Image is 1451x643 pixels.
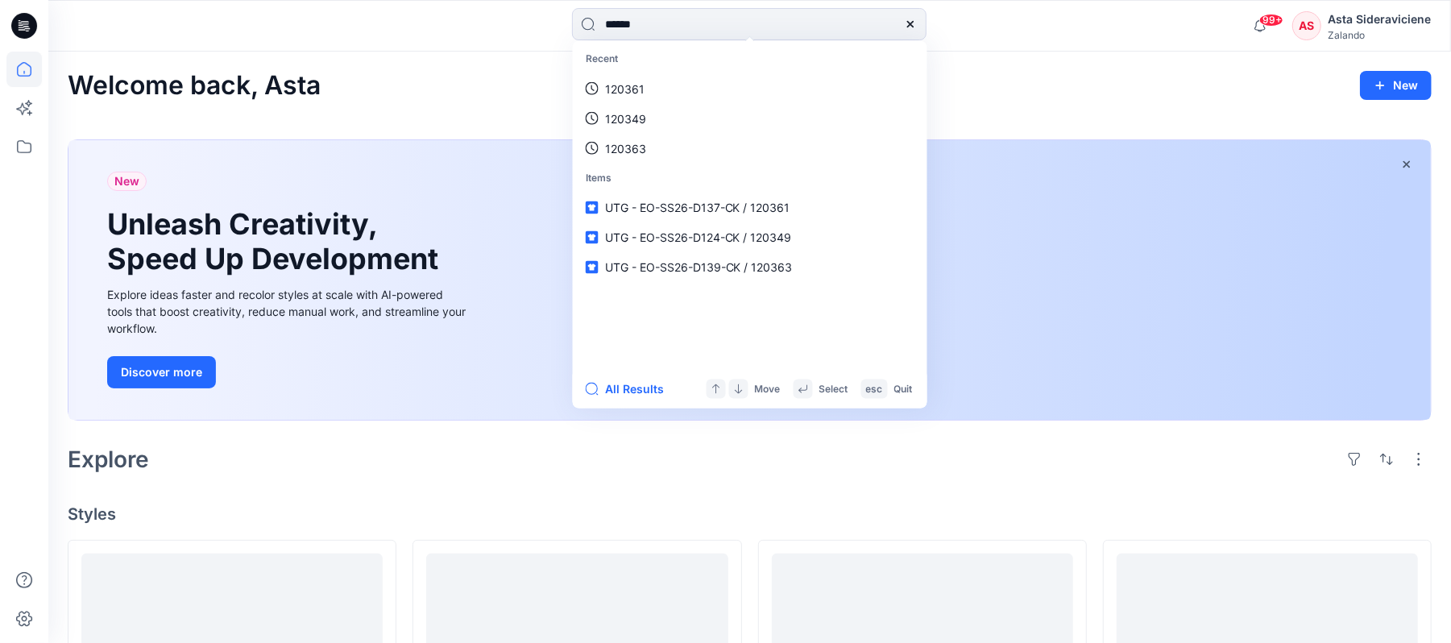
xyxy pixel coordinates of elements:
span: UTG - EO-SS26-D139-CK / 120363 [605,260,793,274]
div: Zalando [1328,29,1431,41]
p: Move [755,380,781,397]
span: 99+ [1259,14,1283,27]
div: Explore ideas faster and recolor styles at scale with AI-powered tools that boost creativity, red... [107,286,470,337]
a: 120363 [576,133,924,163]
p: 120349 [605,110,646,127]
span: New [114,172,139,191]
p: Items [576,163,924,193]
div: AS [1292,11,1321,40]
a: 120349 [576,103,924,133]
h2: Explore [68,446,149,472]
span: UTG - EO-SS26-D137-CK / 120361 [605,201,790,214]
a: UTG - EO-SS26-D137-CK / 120361 [576,193,924,222]
div: Asta Sideraviciene [1328,10,1431,29]
a: Discover more [107,356,470,388]
h1: Unleash Creativity, Speed Up Development [107,207,446,276]
span: UTG - EO-SS26-D124-CK / 120349 [605,230,792,244]
button: Discover more [107,356,216,388]
a: UTG - EO-SS26-D139-CK / 120363 [576,252,924,282]
a: UTG - EO-SS26-D124-CK / 120349 [576,222,924,252]
p: Select [819,380,848,397]
a: 120361 [576,73,924,103]
h4: Styles [68,504,1432,524]
button: All Results [586,380,674,399]
button: New [1360,71,1432,100]
p: 120361 [605,80,645,97]
p: Recent [576,44,924,74]
p: esc [866,380,883,397]
h2: Welcome back, Asta [68,71,321,101]
p: Quit [894,380,913,397]
p: 120363 [605,139,646,156]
